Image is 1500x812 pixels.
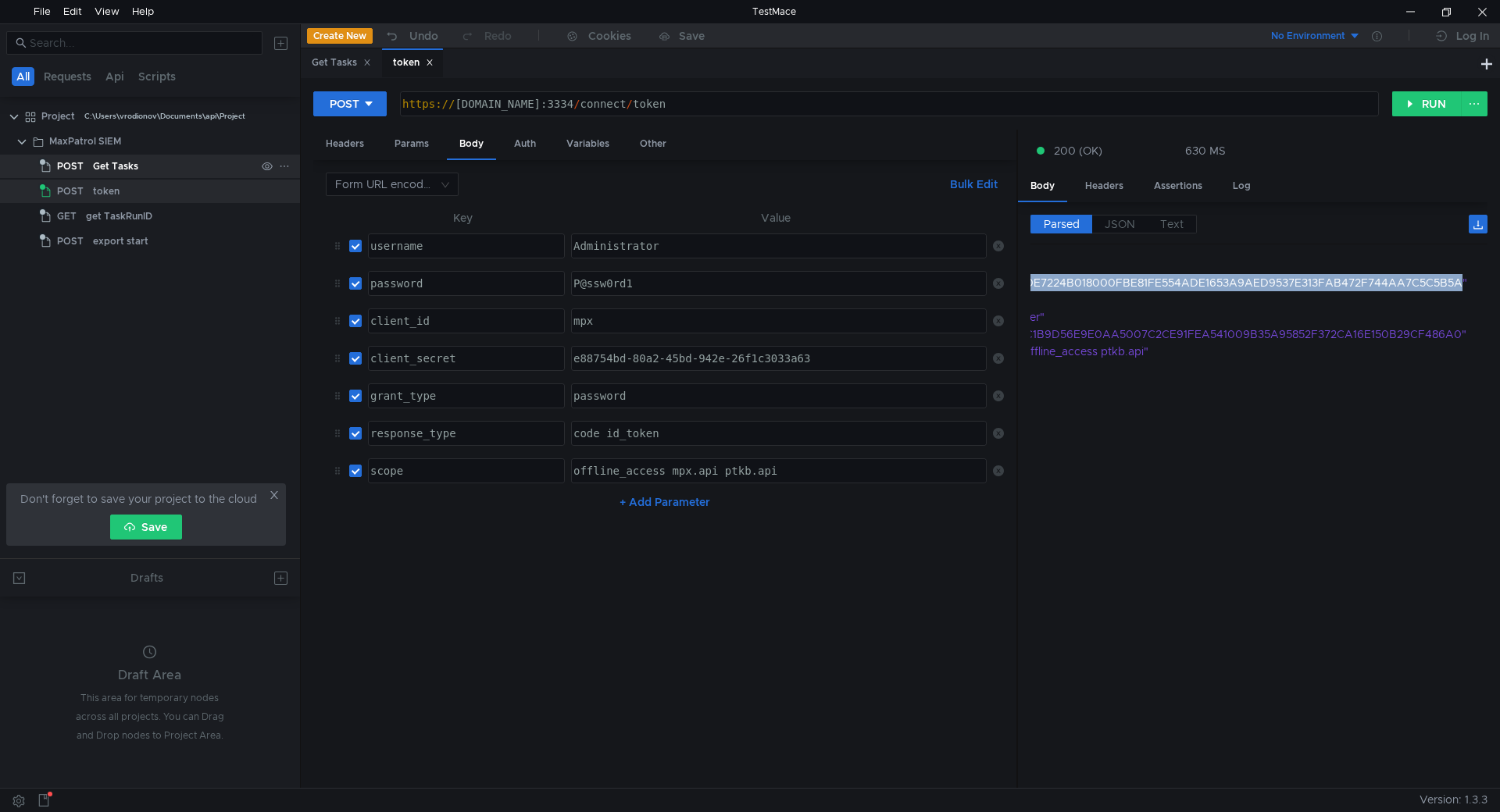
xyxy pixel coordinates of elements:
[86,205,152,228] div: get TaskRunID
[12,67,34,86] button: All
[938,291,1491,308] div: :
[938,308,1491,326] div: :
[613,493,716,511] button: + Add Parameter
[110,515,182,540] button: Save
[30,34,253,52] input: Search...
[554,130,622,158] div: Variables
[1185,144,1226,158] div: 630 MS
[1271,29,1345,44] div: No Environment
[1018,172,1067,202] div: Body
[1001,308,1470,326] div: "Bearer"
[313,91,387,116] button: POST
[57,230,84,253] span: POST
[41,105,75,128] div: Project
[588,27,631,45] div: Cookies
[373,24,449,48] button: Undo
[1105,217,1135,231] span: JSON
[1044,217,1080,231] span: Parsed
[449,24,523,48] button: Redo
[938,274,1491,291] div: :
[382,130,441,158] div: Params
[1392,91,1462,116] button: RUN
[20,490,257,508] span: Don't forget to save your project to the cloud
[1456,27,1489,45] div: Log In
[130,568,163,587] div: Drafts
[1013,274,1471,291] div: "B0E7224B018000FBE81FE554ADE1653A9AED9537E313FAB472F744AA7C5C5B5A"
[944,175,1004,194] button: Bulk Edit
[93,230,148,253] div: export start
[57,155,84,178] span: POST
[313,130,377,158] div: Headers
[565,208,987,227] th: Value
[937,257,1468,274] div: {}
[362,208,565,227] th: Key
[1141,172,1215,201] div: Assertions
[57,180,84,203] span: POST
[1220,172,1263,201] div: Log
[679,30,705,41] div: Save
[57,205,77,228] span: GET
[84,105,245,128] div: C:\Users\vrodionov\Documents\api\Project
[393,55,434,71] div: token
[627,130,679,158] div: Other
[134,67,180,86] button: Scripts
[307,28,373,44] button: Create New
[101,67,129,86] button: Api
[93,180,120,203] div: token
[502,130,548,158] div: Auth
[447,130,496,160] div: Body
[938,343,1491,360] div: :
[1420,789,1487,811] span: Version: 1.3.3
[409,27,438,45] div: Undo
[1013,326,1471,343] div: "4C1B9D56E9E0AA5007C2CE91FEA541009B35A95852F372CA16E150B29CF486A0"
[1252,23,1361,48] button: No Environment
[49,130,121,153] div: MaxPatrol SIEM
[1160,217,1184,231] span: Text
[93,155,138,178] div: Get Tasks
[330,95,359,112] div: POST
[484,27,512,45] div: Redo
[938,326,1491,343] div: :
[1073,172,1136,201] div: Headers
[1054,142,1102,159] span: 200 (OK)
[973,343,1470,360] div: "mpx.api offline_access ptkb.api"
[994,291,1470,308] div: 86400
[312,55,371,71] div: Get Tasks
[39,67,96,86] button: Requests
